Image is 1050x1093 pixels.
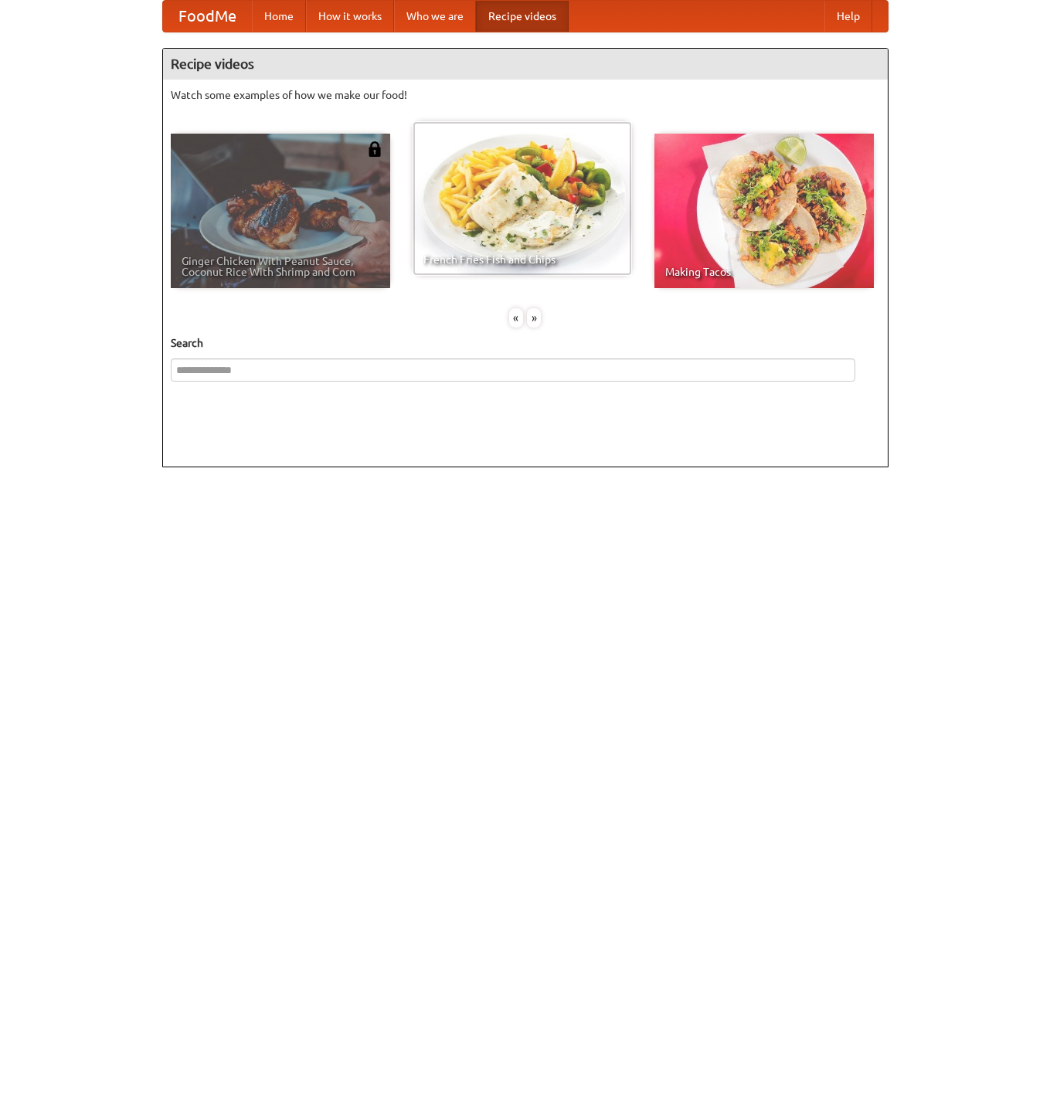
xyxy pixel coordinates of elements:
[476,1,569,32] a: Recipe videos
[171,87,880,103] p: Watch some examples of how we make our food!
[252,1,306,32] a: Home
[665,266,863,277] span: Making Tacos
[423,254,621,265] span: French Fries Fish and Chips
[413,121,632,276] a: French Fries Fish and Chips
[367,141,382,157] img: 483408.png
[171,335,880,351] h5: Search
[654,134,874,288] a: Making Tacos
[509,308,523,328] div: «
[163,49,888,80] h4: Recipe videos
[394,1,476,32] a: Who we are
[527,308,541,328] div: »
[306,1,394,32] a: How it works
[824,1,872,32] a: Help
[163,1,252,32] a: FoodMe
